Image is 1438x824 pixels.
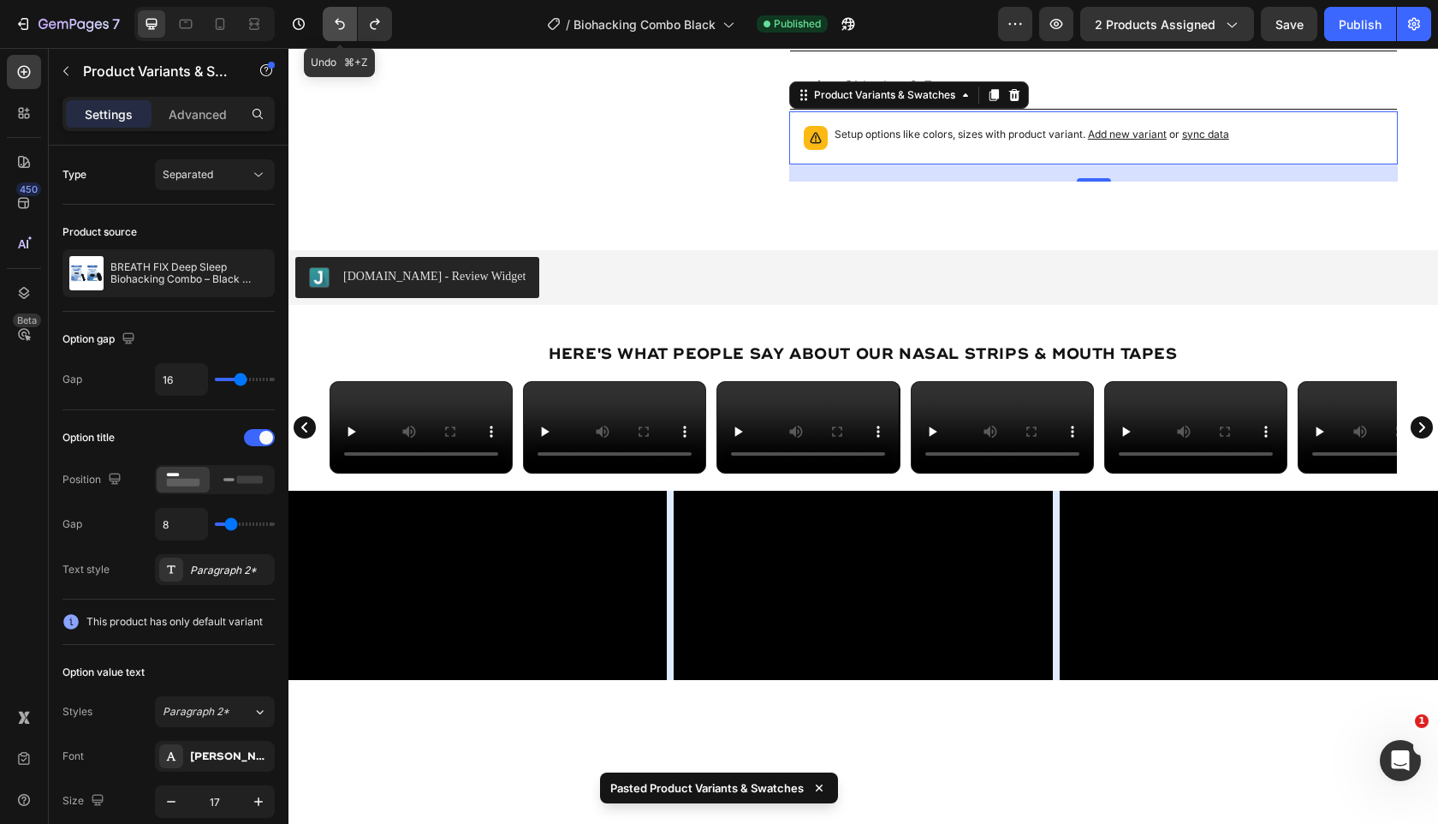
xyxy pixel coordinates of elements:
p: Advanced [169,105,227,123]
div: Font [62,749,84,764]
span: 1 [1415,714,1429,728]
video: Video [771,443,1150,632]
div: Undo/Redo [323,7,392,41]
div: 450 [16,182,41,196]
div: [DOMAIN_NAME] - Review Widget [55,219,237,237]
div: Gap [62,516,82,532]
video: Video [817,334,998,425]
video: Video [385,443,764,632]
video: Video [42,334,223,425]
span: or [878,80,941,93]
div: Product source [62,224,137,240]
img: product feature img [69,256,104,290]
video: Video [1010,334,1191,425]
p: BREATH FIX Deep Sleep Biohacking Combo – Black Nasal Strips 2.0 (30 Strips) + Black Mouth Tape (3... [110,261,268,285]
video: Video [429,334,610,425]
span: sync data [894,80,941,93]
span: Paragraph 2* [163,704,229,720]
div: Position [62,469,125,492]
video: Video [235,334,417,425]
div: Option value text [62,665,145,680]
div: Type [62,167,86,182]
input: Auto [156,364,207,395]
p: Here's what people say about our Nasal Strips & MOUTH TAPES [2,295,1148,318]
div: Paragraph 2* [190,563,270,578]
div: [PERSON_NAME] Grotesk Bold [190,749,270,765]
span: / [566,15,570,33]
button: Carousel Next Arrow [1120,366,1147,393]
button: 7 [7,7,128,41]
span: Save [1275,17,1304,32]
button: Save [1261,7,1317,41]
input: Auto [156,509,207,540]
span: Separated [163,168,213,181]
img: Judgeme.png [21,219,41,240]
button: Paragraph 2* [155,696,275,727]
iframe: To enrich screen reader interactions, please activate Accessibility in Grammarly extension settings [288,48,1438,824]
button: Publish [1324,7,1396,41]
span: 2 products assigned [1095,15,1215,33]
div: Product Variants & Swatches [522,39,670,55]
video: Video [623,334,805,425]
p: Product Variants & Swatches [83,61,229,81]
button: Judge.me - Review Widget [7,209,251,250]
div: Publish [1339,15,1382,33]
span: Add new variant [799,80,878,93]
span: Published [774,16,821,32]
span: Biohacking Combo Black [573,15,716,33]
div: Option gap [62,328,139,351]
button: Carousel Back Arrow [3,366,30,393]
span: This product has only default variant [86,613,263,630]
div: Option title [62,430,115,445]
p: Setup options like colors, sizes with product variant. [546,78,941,95]
p: 7 [112,14,120,34]
p: Settings [85,105,133,123]
p: Pasted Product Variants & Swatches [610,779,804,797]
button: Separated [155,159,275,190]
div: Beta [13,313,41,327]
div: Gap [62,372,82,387]
div: Size [62,790,108,813]
button: 2 products assigned [1080,7,1254,41]
iframe: Intercom live chat [1380,740,1421,781]
div: Styles [62,704,92,720]
div: Text style [62,562,110,577]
